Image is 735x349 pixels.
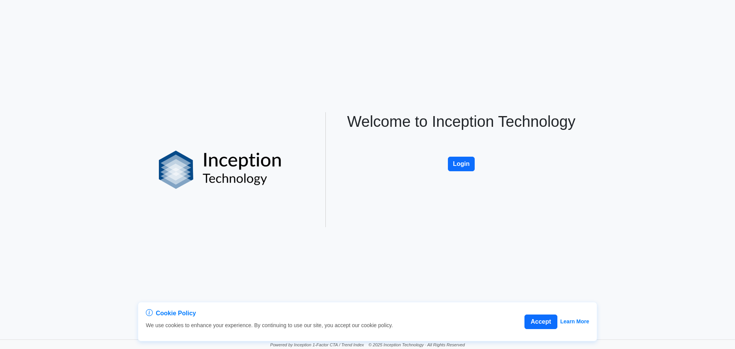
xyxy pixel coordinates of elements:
[340,112,583,131] h1: Welcome to Inception Technology
[524,315,557,329] button: Accept
[156,309,196,318] span: Cookie Policy
[560,318,589,326] a: Learn More
[448,149,475,155] a: Login
[159,151,282,189] img: logo%20black.png
[448,157,475,171] button: Login
[146,321,393,329] p: We use cookies to enhance your experience. By continuing to use our site, you accept our cookie p...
